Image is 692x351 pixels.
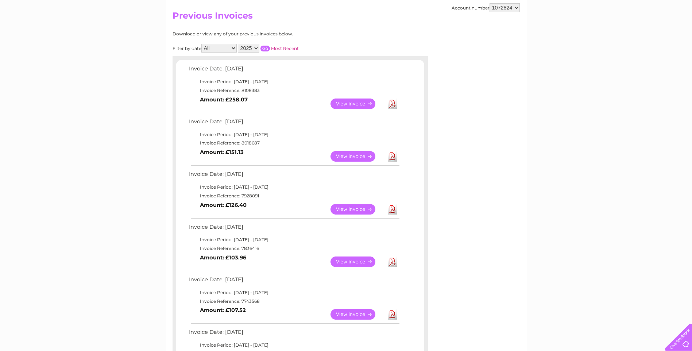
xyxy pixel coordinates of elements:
a: Contact [643,31,661,36]
td: Invoice Period: [DATE] - [DATE] [187,341,401,350]
td: Invoice Date: [DATE] [187,327,401,341]
td: Invoice Reference: 8108383 [187,86,401,95]
td: Invoice Reference: 7928091 [187,192,401,200]
div: Account number [452,3,520,12]
td: Invoice Reference: 7743568 [187,297,401,306]
td: Invoice Period: [DATE] - [DATE] [187,77,401,86]
img: logo.png [24,19,61,41]
b: Amount: £151.13 [200,149,244,155]
td: Invoice Period: [DATE] - [DATE] [187,130,401,139]
a: Energy [582,31,598,36]
a: Download [388,204,397,215]
b: Amount: £258.07 [200,96,248,103]
td: Invoice Period: [DATE] - [DATE] [187,288,401,297]
b: Amount: £103.96 [200,254,246,261]
td: Invoice Date: [DATE] [187,117,401,130]
a: Water [564,31,577,36]
a: View [330,204,384,215]
td: Invoice Date: [DATE] [187,275,401,288]
a: Download [388,151,397,162]
div: Download or view any of your previous invoices below. [173,31,364,36]
div: Clear Business is a trading name of Verastar Limited (registered in [GEOGRAPHIC_DATA] No. 3667643... [174,4,519,35]
td: Invoice Date: [DATE] [187,169,401,183]
a: Telecoms [602,31,624,36]
td: Invoice Reference: 8018687 [187,139,401,147]
div: Filter by date [173,44,364,53]
a: Download [388,99,397,109]
a: Log out [668,31,685,36]
a: Blog [629,31,639,36]
a: 0333 014 3131 [554,4,605,13]
a: View [330,99,384,109]
b: Amount: £107.52 [200,307,246,313]
td: Invoice Date: [DATE] [187,64,401,77]
h2: Previous Invoices [173,11,520,24]
td: Invoice Period: [DATE] - [DATE] [187,183,401,192]
td: Invoice Reference: 7836416 [187,244,401,253]
a: Most Recent [271,46,299,51]
a: View [330,151,384,162]
td: Invoice Date: [DATE] [187,222,401,236]
a: Download [388,309,397,320]
a: Download [388,256,397,267]
a: View [330,256,384,267]
td: Invoice Period: [DATE] - [DATE] [187,235,401,244]
b: Amount: £126.40 [200,202,247,208]
a: View [330,309,384,320]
